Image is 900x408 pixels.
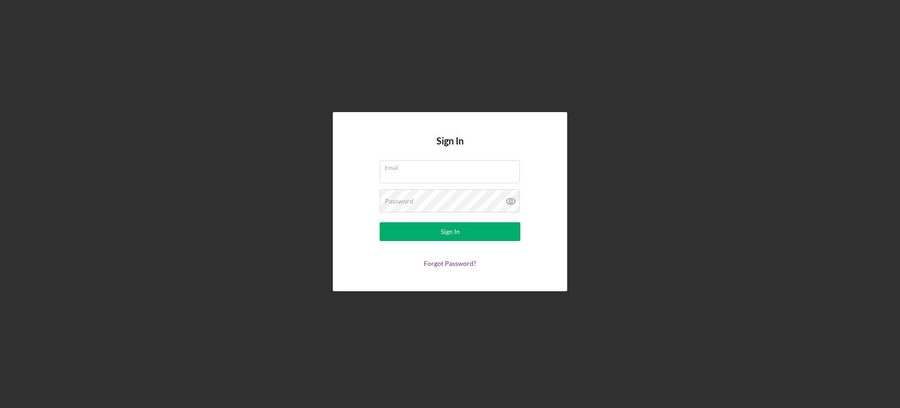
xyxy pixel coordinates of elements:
label: Email [385,161,520,171]
div: Sign In [441,222,460,241]
h4: Sign In [436,136,464,160]
label: Password [385,197,413,205]
a: Forgot Password? [424,259,476,267]
button: Sign In [380,222,520,241]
